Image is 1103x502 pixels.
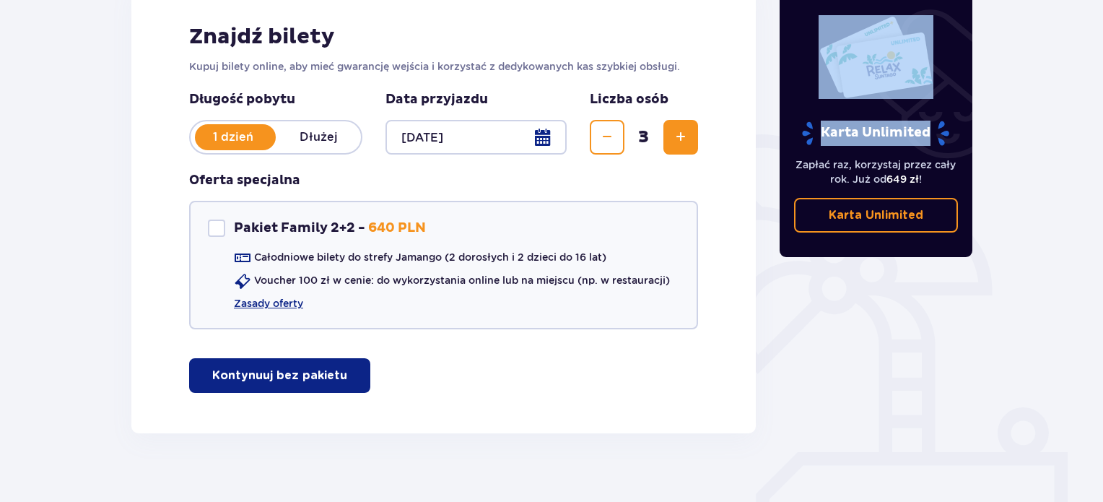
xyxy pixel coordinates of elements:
p: 1 dzień [191,129,276,145]
p: Całodniowe bilety do strefy Jamango (2 dorosłych i 2 dzieci do 16 lat) [254,250,606,264]
img: Dwie karty całoroczne do Suntago z napisem 'UNLIMITED RELAX', na białym tle z tropikalnymi liśćmi... [819,15,933,99]
p: Pakiet Family 2+2 - [234,220,365,237]
p: Karta Unlimited [829,207,923,223]
p: Liczba osób [590,91,668,108]
p: Data przyjazdu [385,91,488,108]
a: Karta Unlimited [794,198,959,233]
p: Kupuj bilety online, aby mieć gwarancję wejścia i korzystać z dedykowanych kas szybkiej obsługi. [189,59,698,74]
button: Kontynuuj bez pakietu [189,358,370,393]
button: Zwiększ [663,120,698,155]
span: 649 zł [886,173,919,185]
p: Dłużej [276,129,361,145]
p: Długość pobytu [189,91,362,108]
p: Karta Unlimited [801,121,951,146]
p: Voucher 100 zł w cenie: do wykorzystania online lub na miejscu (np. w restauracji) [254,273,670,287]
a: Zasady oferty [234,296,303,311]
h2: Znajdź bilety [189,23,698,51]
h3: Oferta specjalna [189,172,300,189]
p: Zapłać raz, korzystaj przez cały rok. Już od ! [794,157,959,186]
p: Kontynuuj bez pakietu [212,368,347,384]
p: 640 PLN [368,220,426,237]
button: Zmniejsz [590,120,624,155]
span: 3 [627,126,661,148]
